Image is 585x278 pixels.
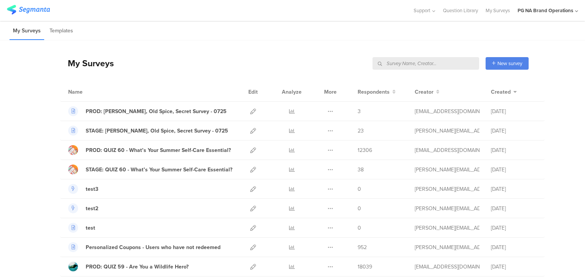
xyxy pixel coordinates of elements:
input: Survey Name, Creator... [372,57,479,70]
div: PROD: Olay, Old Spice, Secret Survey - 0725 [86,107,227,115]
a: Personalized Coupons - Users who have not redeemed [68,242,221,252]
a: test2 [68,203,98,213]
span: Creator [415,88,433,96]
a: test3 [68,184,98,194]
div: [DATE] [491,263,537,271]
div: [DATE] [491,127,537,135]
span: 12306 [358,146,372,154]
a: PROD: QUIZ 59 - Are You a Wildlife Hero? [68,262,189,272]
div: [DATE] [491,146,537,154]
a: PROD: [PERSON_NAME], Old Spice, Secret Survey - 0725 [68,106,227,116]
div: test [86,224,95,232]
div: PROD: QUIZ 60 - What’s Your Summer Self-Care Essential? [86,146,231,154]
span: 0 [358,185,361,193]
a: STAGE: [PERSON_NAME], Old Spice, Secret Survey - 0725 [68,126,228,136]
div: shirley.j@pg.com [415,166,480,174]
button: Created [491,88,517,96]
div: larson.m@pg.com [415,224,480,232]
div: PROD: QUIZ 59 - Are You a Wildlife Hero? [86,263,189,271]
span: Support [414,7,430,14]
div: larson.m@pg.com [415,185,480,193]
div: [DATE] [491,205,537,212]
div: test2 [86,205,98,212]
span: 0 [358,205,361,212]
div: My Surveys [60,57,114,70]
button: Respondents [358,88,396,96]
div: STAGE: QUIZ 60 - What’s Your Summer Self-Care Essential? [86,166,232,174]
div: [DATE] [491,185,537,193]
div: [DATE] [491,107,537,115]
div: yadav.vy.3@pg.com [415,107,480,115]
div: kumar.h.7@pg.com [415,146,480,154]
a: STAGE: QUIZ 60 - What’s Your Summer Self-Care Essential? [68,165,232,174]
div: larson.m@pg.com [415,243,480,251]
img: segmanta logo [7,5,50,14]
div: Edit [245,82,261,101]
button: Creator [415,88,440,96]
span: Respondents [358,88,390,96]
span: 18039 [358,263,372,271]
a: PROD: QUIZ 60 - What’s Your Summer Self-Care Essential? [68,145,231,155]
div: Analyze [280,82,303,101]
a: test [68,223,95,233]
span: New survey [497,60,522,67]
div: PG NA Brand Operations [518,7,573,14]
span: 952 [358,243,367,251]
span: 23 [358,127,364,135]
li: My Surveys [10,22,44,40]
div: Name [68,88,114,96]
div: [DATE] [491,166,537,174]
div: STAGE: Olay, Old Spice, Secret Survey - 0725 [86,127,228,135]
span: 3 [358,107,361,115]
span: Created [491,88,511,96]
div: More [322,82,339,101]
span: 38 [358,166,364,174]
div: kumar.h.7@pg.com [415,263,480,271]
li: Templates [46,22,77,40]
div: Personalized Coupons - Users who have not redeemed [86,243,221,251]
div: shirley.j@pg.com [415,127,480,135]
div: larson.m@pg.com [415,205,480,212]
div: test3 [86,185,98,193]
span: 0 [358,224,361,232]
div: [DATE] [491,224,537,232]
div: [DATE] [491,243,537,251]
